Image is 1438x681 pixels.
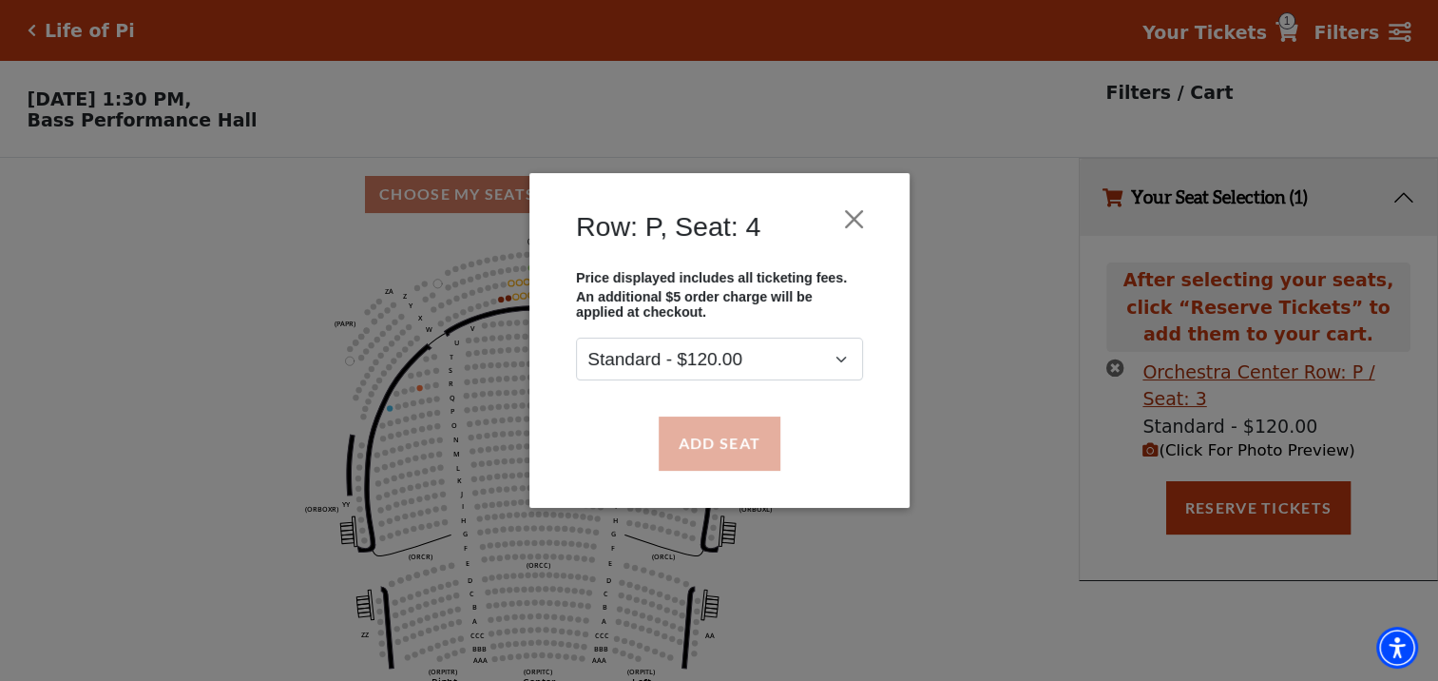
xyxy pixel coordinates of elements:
[835,202,872,238] button: Close
[576,290,863,321] p: An additional $5 order charge will be applied at checkout.
[576,270,863,285] p: Price displayed includes all ticketing fees.
[1376,627,1418,669] div: Accessibility Menu
[576,210,760,243] h4: Row: P, Seat: 4
[658,417,779,470] button: Add Seat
